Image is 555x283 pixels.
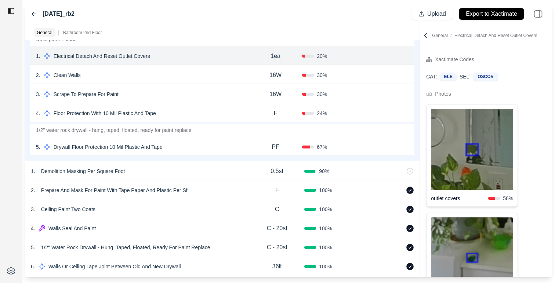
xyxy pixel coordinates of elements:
[317,52,327,60] span: 20 %
[503,195,513,202] span: 58 %
[36,91,40,98] p: 3 .
[275,205,279,214] p: C
[269,90,282,99] p: 16W
[317,91,327,98] span: 30 %
[317,110,327,117] span: 24 %
[426,73,437,80] p: CAT:
[36,110,40,117] p: 4 .
[319,187,332,194] span: 100 %
[448,33,454,38] span: /
[31,225,35,232] p: 4 .
[36,143,40,151] p: 5 .
[31,187,35,194] p: 2 .
[51,89,121,99] p: Scrape To Prepare For Paint
[319,225,332,232] span: 100 %
[474,73,497,81] div: OSCOV
[274,109,277,118] p: F
[38,166,128,176] p: Demolition Masking Per Square Foot
[38,242,213,253] p: 1/2" Water Rock Drywall - Hung, Taped, Floated, Ready For Paint Replace
[411,8,453,20] button: Upload
[31,244,35,251] p: 5 .
[271,52,280,60] p: 1ea
[431,109,513,190] img: Cropped Image
[51,108,159,118] p: Floor Protection With 10 Mil Plastic And Tape
[37,30,52,36] p: General
[267,224,287,233] p: C - 20sf
[51,51,153,61] p: Electrical Detach And Reset Outlet Covers
[43,10,75,18] label: [DATE]_rb2
[466,10,517,18] p: Export to Xactimate
[440,73,457,81] div: ELE
[427,10,446,18] p: Upload
[435,89,451,98] div: Photos
[460,73,471,80] p: SEL:
[272,143,279,151] p: PF
[267,243,287,252] p: C - 20sf
[319,168,329,175] span: 90 %
[431,195,488,202] span: outlet covers
[319,206,332,213] span: 100 %
[51,70,84,80] p: Clean Walls
[317,71,327,79] span: 30 %
[271,167,283,176] p: 0.5sf
[31,168,35,175] p: 1 .
[46,261,184,272] p: Walls Or Ceiling Tape Joint Between Old And New Drywall
[319,244,332,251] span: 100 %
[275,186,279,195] p: F
[7,7,15,15] img: toggle sidebar
[459,8,524,20] button: Export to Xactimate
[38,204,98,214] p: Ceiling Paint Two Coats
[36,52,40,60] p: 1 .
[31,263,35,270] p: 6 .
[36,71,40,79] p: 2 .
[319,263,332,270] span: 100 %
[46,223,99,234] p: Walls Seal And Paint
[31,206,35,213] p: 3 .
[435,55,474,64] div: Xactimate Codes
[530,6,546,22] img: right-panel.svg
[317,143,327,151] span: 67 %
[269,71,282,80] p: 16W
[63,30,102,36] p: Bathroom 2nd Floor
[432,33,537,38] p: General
[30,124,414,137] p: 1/2" water rock drywall - hung, taped, floated, ready for paint replace
[51,142,166,152] p: Drywall Floor Protection 10 Mil Plastic And Tape
[454,33,537,38] span: Electrical Detach And Reset Outlet Covers
[38,185,191,195] p: Prepare And Mask For Paint With Tape Paper And Plastic Per Sf
[272,262,282,271] p: 36lf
